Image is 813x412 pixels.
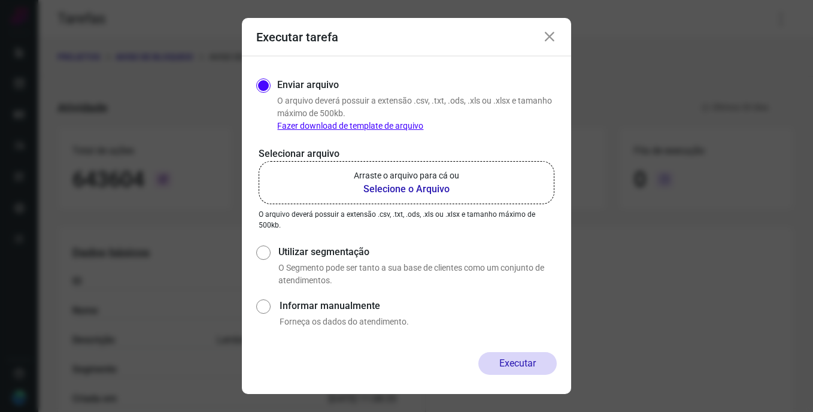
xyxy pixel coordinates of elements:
a: Fazer download de template de arquivo [277,121,423,131]
label: Enviar arquivo [277,78,339,92]
h3: Executar tarefa [256,30,338,44]
p: Forneça os dados do atendimento. [280,316,557,328]
p: Selecionar arquivo [259,147,554,161]
button: Executar [478,352,557,375]
label: Informar manualmente [280,299,557,313]
b: Selecione o Arquivo [354,182,459,196]
p: Arraste o arquivo para cá ou [354,169,459,182]
label: Utilizar segmentação [278,245,557,259]
p: O arquivo deverá possuir a extensão .csv, .txt, .ods, .xls ou .xlsx e tamanho máximo de 500kb. [259,209,554,231]
p: O Segmento pode ser tanto a sua base de clientes como um conjunto de atendimentos. [278,262,557,287]
p: O arquivo deverá possuir a extensão .csv, .txt, .ods, .xls ou .xlsx e tamanho máximo de 500kb. [277,95,557,132]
